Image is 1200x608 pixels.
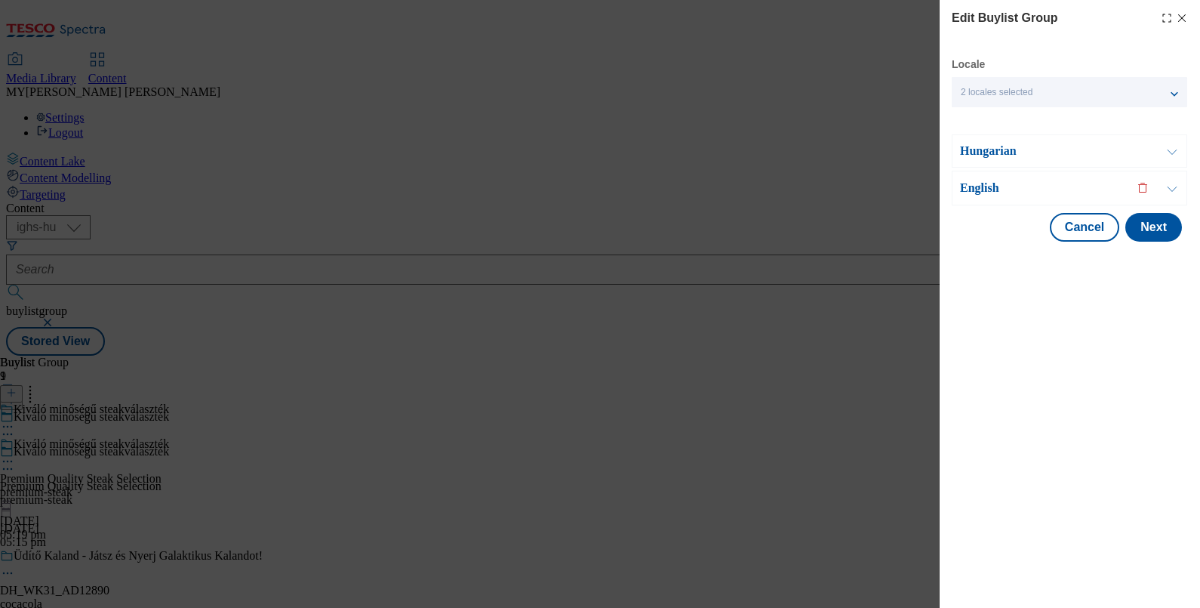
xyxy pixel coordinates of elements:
[952,60,985,69] label: Locale
[960,144,1118,159] p: Hungarian
[961,87,1032,98] span: 2 locales selected
[952,9,1057,27] h4: Edit Buylist Group
[1050,213,1119,242] button: Cancel
[1125,213,1182,242] button: Next
[952,77,1187,107] button: 2 locales selected
[960,181,1118,196] p: English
